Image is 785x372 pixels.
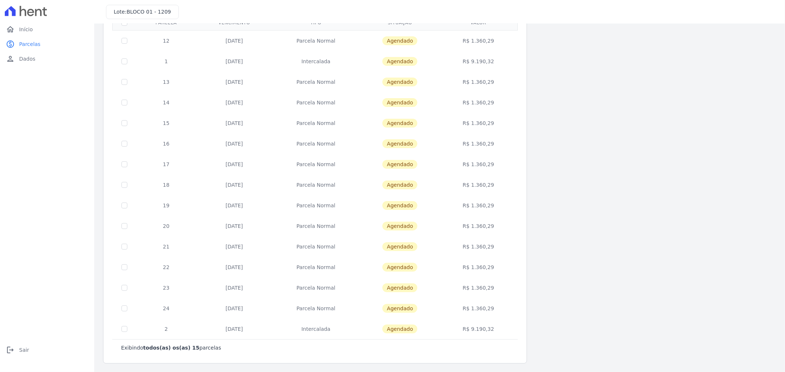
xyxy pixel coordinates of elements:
[136,298,196,319] td: 24
[6,40,15,49] i: paid
[196,278,272,298] td: [DATE]
[382,325,417,333] span: Agendado
[136,319,196,339] td: 2
[441,30,516,51] td: R$ 1.360,29
[136,72,196,92] td: 13
[441,257,516,278] td: R$ 1.360,29
[441,92,516,113] td: R$ 1.360,29
[19,26,33,33] span: Início
[114,8,171,16] h3: Lote:
[272,257,360,278] td: Parcela Normal
[136,113,196,133] td: 15
[3,37,91,51] a: paidParcelas
[19,346,29,354] span: Sair
[441,278,516,298] td: R$ 1.360,29
[136,216,196,236] td: 20
[382,201,417,210] span: Agendado
[3,22,91,37] a: homeInício
[136,154,196,175] td: 17
[136,51,196,72] td: 1
[196,72,272,92] td: [DATE]
[272,278,360,298] td: Parcela Normal
[441,154,516,175] td: R$ 1.360,29
[196,92,272,113] td: [DATE]
[196,154,272,175] td: [DATE]
[272,133,360,154] td: Parcela Normal
[272,298,360,319] td: Parcela Normal
[382,119,417,128] span: Agendado
[272,72,360,92] td: Parcela Normal
[272,319,360,339] td: Intercalada
[272,113,360,133] td: Parcela Normal
[441,195,516,216] td: R$ 1.360,29
[272,175,360,195] td: Parcela Normal
[441,51,516,72] td: R$ 9.190,32
[382,283,417,292] span: Agendado
[136,133,196,154] td: 16
[196,133,272,154] td: [DATE]
[382,78,417,86] span: Agendado
[382,36,417,45] span: Agendado
[272,216,360,236] td: Parcela Normal
[272,236,360,257] td: Parcela Normal
[136,195,196,216] td: 19
[441,236,516,257] td: R$ 1.360,29
[196,298,272,319] td: [DATE]
[196,195,272,216] td: [DATE]
[121,344,221,351] p: Exibindo parcelas
[382,222,417,230] span: Agendado
[136,257,196,278] td: 22
[441,175,516,195] td: R$ 1.360,29
[441,216,516,236] td: R$ 1.360,29
[3,343,91,357] a: logoutSair
[382,180,417,189] span: Agendado
[382,242,417,251] span: Agendado
[272,51,360,72] td: Intercalada
[196,216,272,236] td: [DATE]
[19,40,40,48] span: Parcelas
[136,236,196,257] td: 21
[19,55,35,62] span: Dados
[136,30,196,51] td: 12
[382,160,417,169] span: Agendado
[441,133,516,154] td: R$ 1.360,29
[382,263,417,272] span: Agendado
[127,9,171,15] span: BLOCO 01 - 1209
[196,51,272,72] td: [DATE]
[3,51,91,66] a: personDados
[136,175,196,195] td: 18
[196,319,272,339] td: [DATE]
[441,113,516,133] td: R$ 1.360,29
[272,30,360,51] td: Parcela Normal
[382,304,417,313] span: Agendado
[272,92,360,113] td: Parcela Normal
[196,30,272,51] td: [DATE]
[272,195,360,216] td: Parcela Normal
[441,72,516,92] td: R$ 1.360,29
[6,25,15,34] i: home
[196,175,272,195] td: [DATE]
[441,298,516,319] td: R$ 1.360,29
[196,236,272,257] td: [DATE]
[382,57,417,66] span: Agendado
[6,346,15,354] i: logout
[136,92,196,113] td: 14
[196,113,272,133] td: [DATE]
[136,278,196,298] td: 23
[6,54,15,63] i: person
[382,139,417,148] span: Agendado
[196,257,272,278] td: [DATE]
[382,98,417,107] span: Agendado
[441,319,516,339] td: R$ 9.190,32
[272,154,360,175] td: Parcela Normal
[143,345,199,351] b: todos(as) os(as) 15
